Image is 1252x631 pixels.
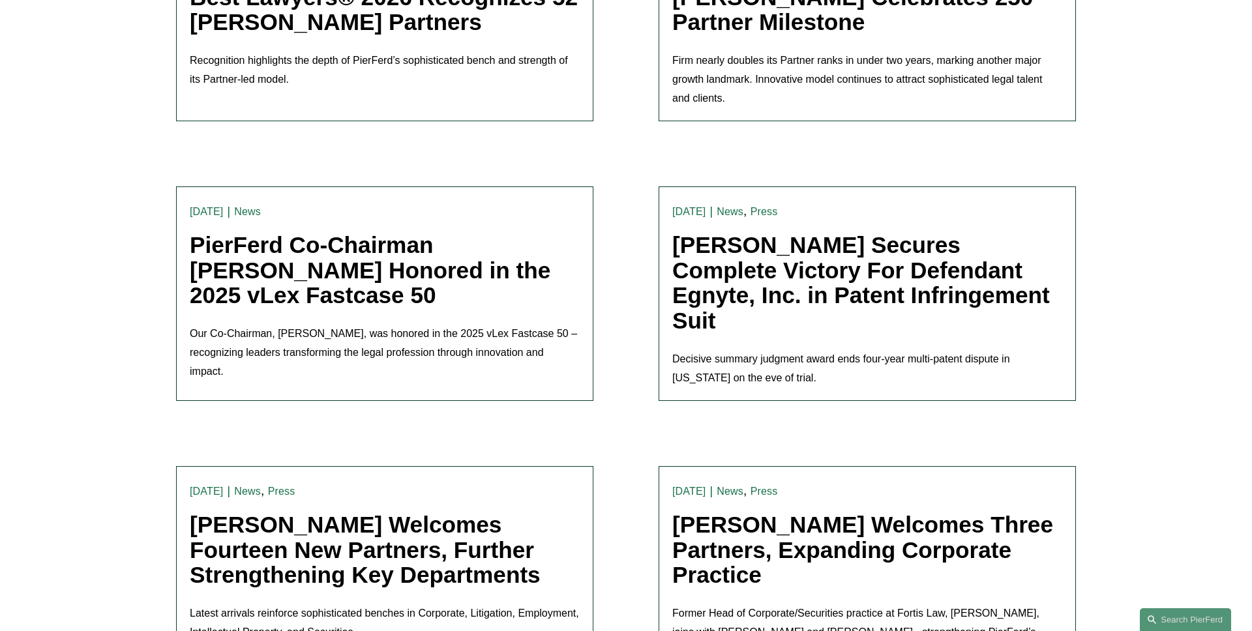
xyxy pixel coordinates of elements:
[743,484,747,497] span: ,
[672,232,1050,333] a: [PERSON_NAME] Secures Complete Victory For Defendant Egnyte, Inc. in Patent Infringement Suit
[234,206,261,217] a: News
[268,486,295,497] a: Press
[717,206,743,217] a: News
[190,207,223,217] time: [DATE]
[717,486,743,497] a: News
[234,486,261,497] a: News
[672,486,706,497] time: [DATE]
[672,207,706,217] time: [DATE]
[190,232,550,308] a: PierFerd Co-Chairman [PERSON_NAME] Honored in the 2025 vLex Fastcase 50
[261,484,264,497] span: ,
[751,206,778,217] a: Press
[743,204,747,218] span: ,
[190,325,580,381] p: Our Co-Chairman, [PERSON_NAME], was honored in the 2025 vLex Fastcase 50 – recognizing leaders tr...
[672,512,1053,587] a: [PERSON_NAME] Welcomes Three Partners, Expanding Corporate Practice
[190,512,541,587] a: [PERSON_NAME] Welcomes Fourteen New Partners, Further Strengthening Key Departments
[190,51,580,89] p: Recognition highlights the depth of PierFerd’s sophisticated bench and strength of its Partner-le...
[672,350,1062,388] p: Decisive summary judgment award ends four-year multi-patent dispute in [US_STATE] on the eve of t...
[1140,608,1231,631] a: Search this site
[672,51,1062,108] p: Firm nearly doubles its Partner ranks in under two years, marking another major growth landmark. ...
[190,486,223,497] time: [DATE]
[751,486,778,497] a: Press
